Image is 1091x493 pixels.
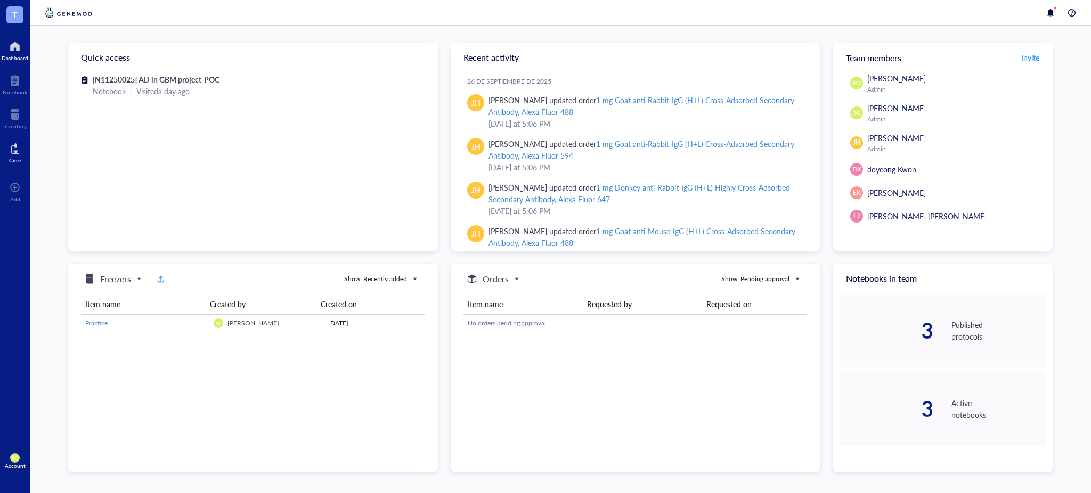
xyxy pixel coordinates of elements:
[463,294,583,314] th: Item name
[488,94,803,118] div: [PERSON_NAME] updated order
[853,108,860,118] span: SL
[459,134,812,177] a: JH[PERSON_NAME] updated order1 mg Goat anti-Rabbit IgG (H+L) Cross-Adsorbed Secondary Antibody, A...
[2,38,28,61] a: Dashboard
[853,138,860,147] span: JH
[68,43,438,72] div: Quick access
[227,318,279,327] span: [PERSON_NAME]
[130,85,132,97] div: |
[10,196,20,202] div: Add
[11,455,19,461] span: PO
[867,115,1042,124] div: Admin
[840,398,934,420] div: 3
[951,397,1046,421] div: Active notebooks
[488,95,794,117] div: 1 mg Goat anti-Rabbit IgG (H+L) Cross-Adsorbed Secondary Antibody, Alexa Fluor 488
[471,97,481,109] span: JH
[451,43,820,72] div: Recent activity
[488,182,803,205] div: [PERSON_NAME] updated order
[468,318,803,328] div: No orders pending approval
[867,85,1042,94] div: Admin
[488,205,803,217] div: [DATE] at 5:06 PM
[702,294,807,314] th: Requested on
[12,8,18,21] span: T
[316,294,414,314] th: Created on
[867,103,926,113] span: [PERSON_NAME]
[1021,52,1039,63] span: Invite
[3,123,27,129] div: Inventory
[467,77,812,86] div: 26 de septiembre de 2025
[951,319,1046,342] div: Published protocols
[471,141,481,152] span: JH
[459,90,812,134] a: JH[PERSON_NAME] updated order1 mg Goat anti-Rabbit IgG (H+L) Cross-Adsorbed Secondary Antibody, A...
[853,211,860,221] span: EJ
[488,182,790,204] div: 1 mg Donkey anti-Rabbit IgG (H+L) Highly Cross-Adsorbed Secondary Antibody, Alexa Fluor 647
[488,161,803,173] div: [DATE] at 5:06 PM
[852,165,861,174] span: DK
[488,118,803,129] div: [DATE] at 5:06 PM
[136,85,190,97] div: Visited a day ago
[833,264,1053,293] div: Notebooks in team
[853,188,861,198] span: EK
[867,133,926,143] span: [PERSON_NAME]
[471,184,481,196] span: JH
[93,85,126,97] div: Notebook
[344,274,407,284] div: Show: Recently added
[328,318,420,328] div: [DATE]
[5,463,26,469] div: Account
[93,74,219,85] span: [N11250025] AD in GBM project-POC
[867,164,916,175] span: doyeong Kwon
[867,145,1042,153] div: Admin
[9,140,21,163] a: Core
[3,106,27,129] a: Inventory
[459,221,812,265] a: JH[PERSON_NAME] updated order1 mg Goat anti-Mouse IgG (H+L) Cross-Adsorbed Secondary Antibody, Al...
[721,274,789,284] div: Show: Pending approval
[583,294,702,314] th: Requested by
[867,187,926,198] span: [PERSON_NAME]
[43,6,95,19] img: genemod-logo
[488,138,794,161] div: 1 mg Goat anti-Rabbit IgG (H+L) Cross-Adsorbed Secondary Antibody, Alexa Fluor 594
[206,294,316,314] th: Created by
[216,321,221,326] span: PO
[471,228,481,240] span: JH
[3,89,27,95] div: Notebook
[833,43,1053,72] div: Team members
[1021,49,1040,66] button: Invite
[9,157,21,163] div: Core
[459,177,812,221] a: JH[PERSON_NAME] updated order1 mg Donkey anti-Rabbit IgG (H+L) Highly Cross-Adsorbed Secondary An...
[867,73,926,84] span: [PERSON_NAME]
[867,211,987,221] span: [PERSON_NAME] [PERSON_NAME]
[85,318,205,328] a: Practice
[840,320,934,341] div: 3
[3,72,27,95] a: Notebook
[85,318,108,327] span: Practice
[81,294,206,314] th: Item name
[852,79,861,88] span: PO
[488,225,803,249] div: [PERSON_NAME] updated order
[488,226,795,248] div: 1 mg Goat anti-Mouse IgG (H+L) Cross-Adsorbed Secondary Antibody, Alexa Fluor 488
[488,138,803,161] div: [PERSON_NAME] updated order
[100,273,131,285] h5: Freezers
[483,273,509,285] h5: Orders
[2,55,28,61] div: Dashboard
